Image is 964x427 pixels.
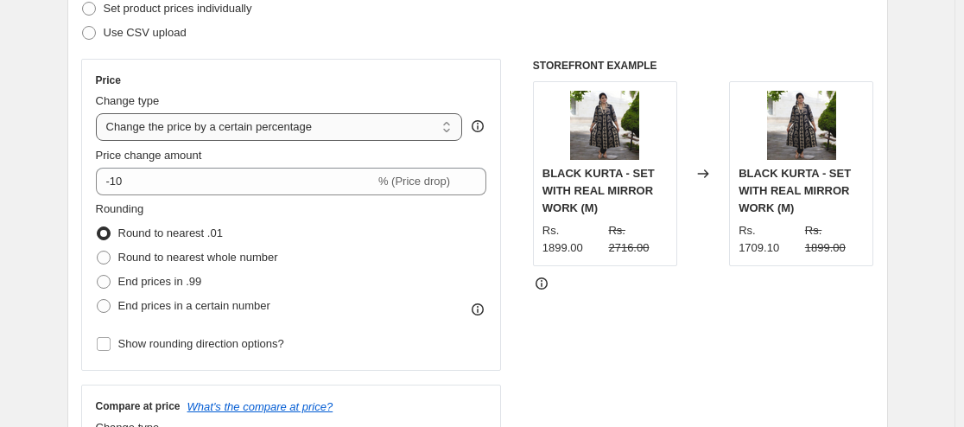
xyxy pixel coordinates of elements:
h6: STOREFRONT EXAMPLE [533,59,874,73]
div: Rs. 1899.00 [542,222,602,257]
strike: Rs. 2716.00 [608,222,668,257]
span: BLACK KURTA - SET WITH REAL MIRROR WORK (M) [739,167,851,214]
span: Round to nearest whole number [118,251,278,264]
span: Rounding [96,202,144,215]
span: End prices in a certain number [118,299,270,312]
img: Photoroom-20250103_211109_80x.png [570,91,639,160]
span: Show rounding direction options? [118,337,284,350]
span: Price change amount [96,149,202,162]
span: Use CSV upload [104,26,187,39]
button: What's the compare at price? [187,400,333,413]
span: Round to nearest .01 [118,226,223,239]
h3: Price [96,73,121,87]
div: help [469,118,486,135]
h3: Compare at price [96,399,181,413]
strike: Rs. 1899.00 [805,222,865,257]
span: BLACK KURTA - SET WITH REAL MIRROR WORK (M) [542,167,655,214]
span: Change type [96,94,160,107]
span: % (Price drop) [378,175,450,188]
span: End prices in .99 [118,275,202,288]
span: Set product prices individually [104,2,252,15]
div: Rs. 1709.10 [739,222,798,257]
img: Photoroom-20250103_211109_80x.png [767,91,836,160]
input: -15 [96,168,375,195]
